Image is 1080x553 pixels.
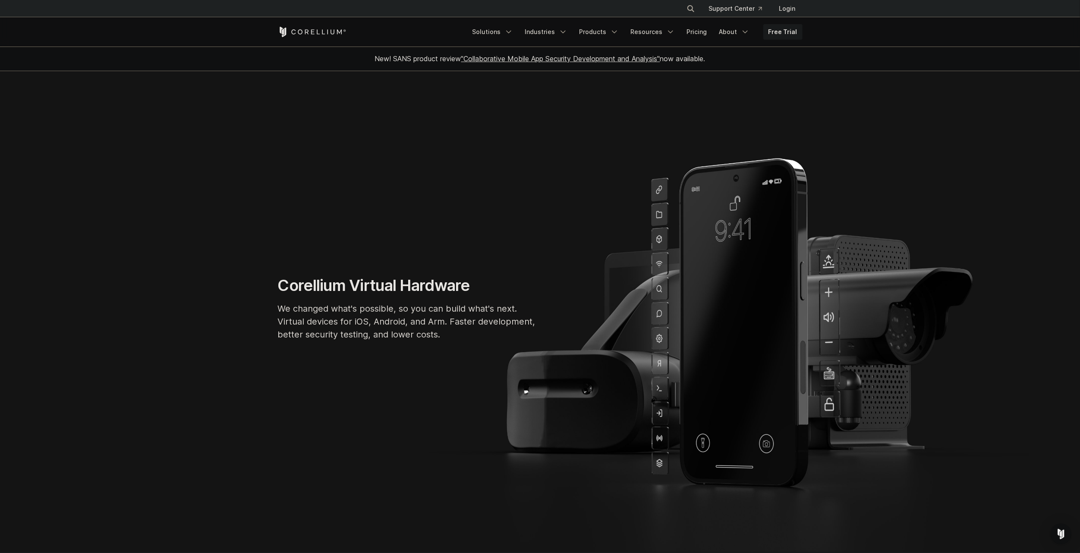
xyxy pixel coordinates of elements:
a: Corellium Home [278,27,346,37]
span: New! SANS product review now available. [375,54,705,63]
div: Navigation Menu [467,24,803,40]
a: About [714,24,755,40]
p: We changed what's possible, so you can build what's next. Virtual devices for iOS, Android, and A... [278,302,537,341]
a: Support Center [702,1,769,16]
div: Open Intercom Messenger [1051,524,1071,544]
button: Search [683,1,699,16]
a: Solutions [467,24,518,40]
a: Resources [626,24,680,40]
div: Navigation Menu [676,1,803,16]
a: Products [574,24,624,40]
a: Login [772,1,803,16]
a: Pricing [682,24,712,40]
h1: Corellium Virtual Hardware [278,276,537,295]
a: Industries [520,24,573,40]
a: "Collaborative Mobile App Security Development and Analysis" [461,54,660,63]
a: Free Trial [763,24,803,40]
